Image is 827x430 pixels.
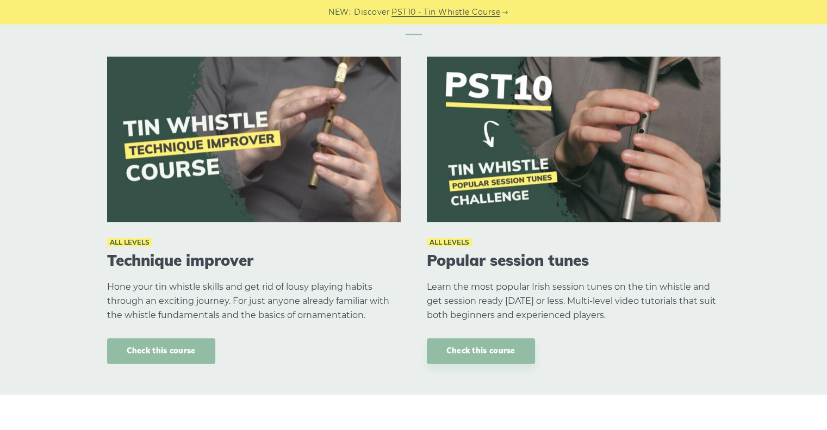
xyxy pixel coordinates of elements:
span: All levels [107,238,152,246]
img: tin-whistle-course [107,57,401,222]
span: Discover [354,6,390,18]
p: Hone your tin whistle skills and get rid of lousy playing habits through an exciting journey. For... [107,280,401,322]
a: PST10 - Tin Whistle Course [391,6,500,18]
h3: Technique improver [107,251,401,270]
a: Check this course [107,338,215,364]
p: Learn the most popular Irish session tunes on the tin whistle and get session ready [DATE] or les... [427,280,720,322]
span: NEW: [328,6,351,18]
span: All levels [427,238,472,246]
h3: Popular session tunes [427,251,720,270]
a: Check this course [427,338,535,364]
